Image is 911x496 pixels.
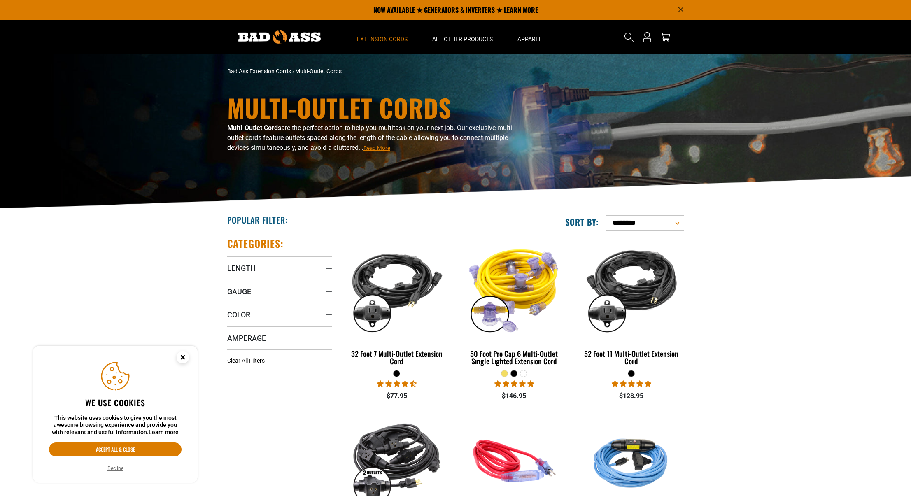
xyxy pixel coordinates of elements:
div: $77.95 [345,391,450,401]
summary: Extension Cords [345,20,420,54]
span: Length [227,263,256,273]
summary: Length [227,256,332,279]
summary: Amperage [227,326,332,349]
summary: Search [622,30,636,44]
div: 52 Foot 11 Multi-Outlet Extension Cord [579,350,684,365]
h2: Categories: [227,237,284,250]
a: Learn more [149,429,179,435]
span: › [292,68,294,75]
button: Accept all & close [49,442,182,456]
img: Bad Ass Extension Cords [238,30,321,44]
h1: Multi-Outlet Cords [227,95,528,120]
summary: Apparel [505,20,555,54]
a: Clear All Filters [227,356,268,365]
span: Read More [363,145,390,151]
nav: breadcrumbs [227,67,528,76]
img: yellow [462,241,566,336]
span: 4.80 stars [494,380,534,388]
div: $146.95 [461,391,566,401]
p: This website uses cookies to give you the most awesome browsing experience and provide you with r... [49,414,182,436]
a: black 52 Foot 11 Multi-Outlet Extension Cord [579,237,684,370]
img: black [580,241,683,336]
span: Clear All Filters [227,357,265,364]
b: Multi-Outlet Cords [227,124,281,132]
span: 4.68 stars [377,380,417,388]
span: Extension Cords [357,35,408,43]
label: Sort by: [565,217,599,227]
span: are the perfect option to help you multitask on your next job. Our exclusive multi-outlet cords f... [227,124,514,151]
h2: We use cookies [49,397,182,408]
span: 4.95 stars [612,380,651,388]
div: 32 Foot 7 Multi-Outlet Extension Cord [345,350,450,365]
button: Decline [105,464,126,473]
div: 50 Foot Pro Cap 6 Multi-Outlet Single Lighted Extension Cord [461,350,566,365]
div: $128.95 [579,391,684,401]
a: black 32 Foot 7 Multi-Outlet Extension Cord [345,237,450,370]
span: Apparel [517,35,542,43]
summary: Color [227,303,332,326]
span: Color [227,310,250,319]
span: Multi-Outlet Cords [295,68,342,75]
span: Amperage [227,333,266,343]
a: Bad Ass Extension Cords [227,68,291,75]
span: All Other Products [432,35,493,43]
a: yellow 50 Foot Pro Cap 6 Multi-Outlet Single Lighted Extension Cord [461,237,566,370]
summary: All Other Products [420,20,505,54]
h2: Popular Filter: [227,214,288,225]
img: black [345,241,449,336]
summary: Gauge [227,280,332,303]
aside: Cookie Consent [33,346,198,483]
span: Gauge [227,287,251,296]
